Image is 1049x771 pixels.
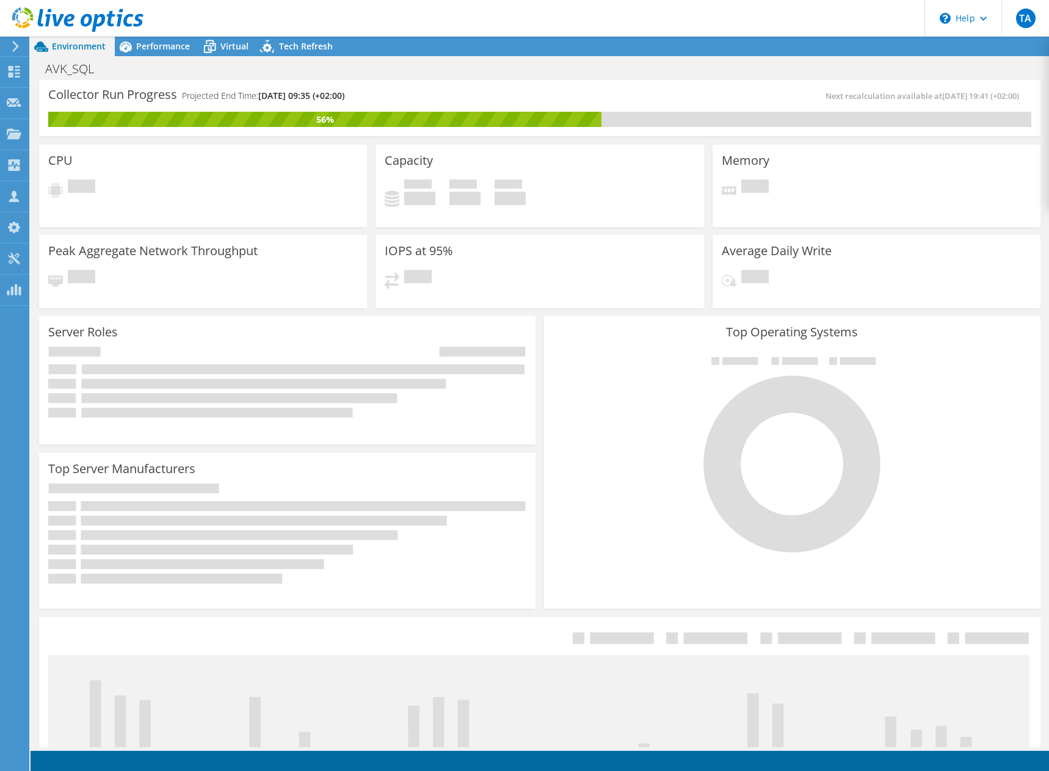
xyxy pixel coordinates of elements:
span: Virtual [220,40,249,52]
span: Pending [741,270,769,286]
h3: Top Operating Systems [553,325,1031,339]
span: Used [404,179,432,192]
span: Total [495,179,522,192]
span: Pending [68,270,95,286]
span: Pending [741,179,769,196]
svg: \n [940,13,951,24]
span: [DATE] 09:35 (+02:00) [258,90,344,101]
h3: Server Roles [48,325,118,339]
span: Free [449,179,477,192]
h4: 0 GiB [404,192,435,205]
h4: 0 GiB [495,192,526,205]
h3: Capacity [385,154,433,167]
h1: AVK_SQL [40,62,113,76]
span: Performance [136,40,190,52]
h3: CPU [48,154,73,167]
div: 56% [48,113,601,126]
span: [DATE] 19:41 (+02:00) [942,90,1019,101]
h3: Peak Aggregate Network Throughput [48,244,258,258]
h3: Average Daily Write [722,244,832,258]
h3: IOPS at 95% [385,244,453,258]
span: Tech Refresh [279,40,333,52]
h3: Memory [722,154,769,167]
h4: 0 GiB [449,192,481,205]
span: TA [1016,9,1036,28]
span: Pending [68,179,95,196]
span: Environment [52,40,106,52]
h4: Projected End Time: [182,89,344,103]
h3: Top Server Manufacturers [48,462,195,476]
span: Next recalculation available at [826,90,1025,101]
span: Pending [404,270,432,286]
